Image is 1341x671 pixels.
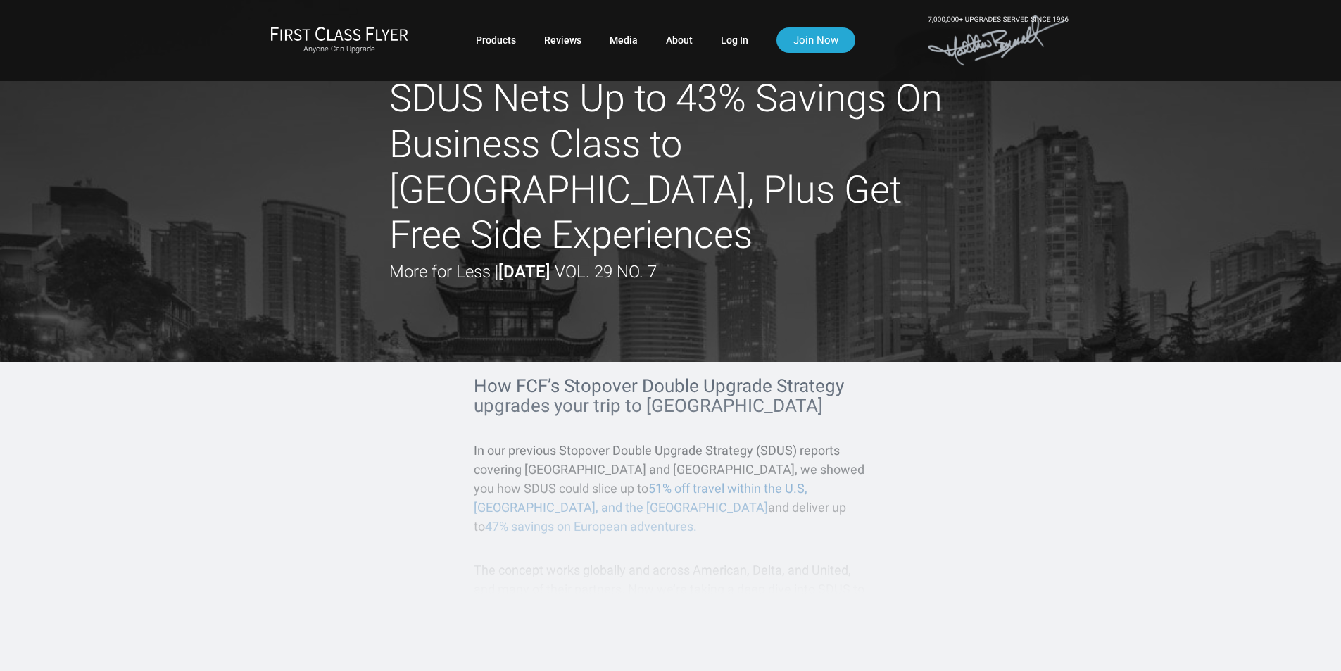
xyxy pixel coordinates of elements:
[610,27,638,53] a: Media
[555,262,657,282] span: Vol. 29 No. 7
[666,27,693,53] a: About
[389,258,657,285] div: More for Less |
[776,27,855,53] a: Join Now
[544,27,581,53] a: Reviews
[270,26,408,41] img: First Class Flyer
[721,27,748,53] a: Log In
[270,26,408,54] a: First Class FlyerAnyone Can Upgrade
[389,76,952,258] h1: SDUS Nets Up to 43% Savings On Business Class to [GEOGRAPHIC_DATA], Plus Get Free Side Experiences
[498,262,550,282] strong: [DATE]
[476,27,516,53] a: Products
[1226,629,1327,664] iframe: Opens a widget where you can find more information
[270,44,408,54] small: Anyone Can Upgrade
